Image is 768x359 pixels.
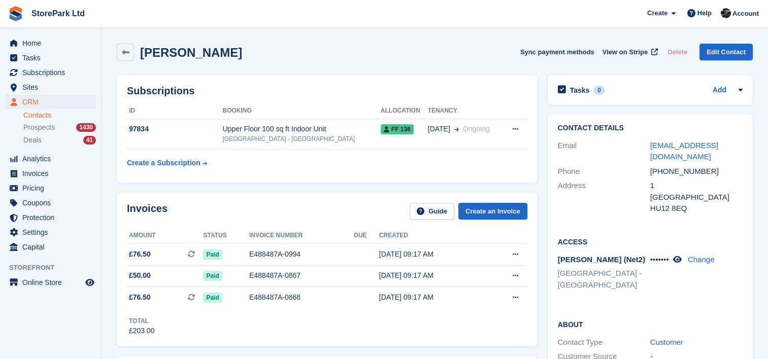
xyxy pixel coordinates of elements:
[22,196,83,210] span: Coupons
[5,80,96,94] a: menu
[603,47,648,57] span: View on Stripe
[22,225,83,239] span: Settings
[22,36,83,50] span: Home
[381,103,428,119] th: Allocation
[428,103,502,119] th: Tenancy
[379,228,486,244] th: Created
[379,249,486,260] div: [DATE] 09:17 AM
[129,249,151,260] span: £76.50
[249,270,354,281] div: E488487A-0867
[83,136,96,145] div: 41
[5,65,96,80] a: menu
[558,319,743,329] h2: About
[410,203,454,220] a: Guide
[23,135,96,146] a: Deals 41
[22,51,83,65] span: Tasks
[354,228,379,244] th: Due
[203,249,222,260] span: Paid
[5,152,96,166] a: menu
[650,255,669,264] span: •••••••
[650,180,743,192] div: 1
[5,240,96,254] a: menu
[593,86,605,95] div: 0
[127,228,203,244] th: Amount
[650,141,718,161] a: [EMAIL_ADDRESS][DOMAIN_NAME]
[222,124,380,134] div: Upper Floor 100 sq ft Indoor Unit
[9,263,101,273] span: Storefront
[558,140,650,163] div: Email
[23,135,42,145] span: Deals
[22,210,83,225] span: Protection
[249,292,354,303] div: E488487A-0868
[5,36,96,50] a: menu
[127,158,201,168] div: Create a Subscription
[127,154,207,172] a: Create a Subscription
[663,44,691,60] button: Delete
[558,124,743,132] h2: Contact Details
[558,236,743,246] h2: Access
[381,124,414,134] span: FF 136
[129,316,155,326] div: Total
[127,203,168,220] h2: Invoices
[5,51,96,65] a: menu
[129,270,151,281] span: £50.00
[650,203,743,214] div: HU12 8EQ
[5,210,96,225] a: menu
[27,5,89,22] a: StorePark Ltd
[379,270,486,281] div: [DATE] 09:17 AM
[127,124,222,134] div: 97834
[721,8,731,18] img: Ryan Mulcahy
[22,275,83,290] span: Online Store
[650,338,683,346] a: Customer
[222,134,380,143] div: [GEOGRAPHIC_DATA] - [GEOGRAPHIC_DATA]
[249,228,354,244] th: Invoice number
[22,240,83,254] span: Capital
[76,123,96,132] div: 1430
[23,111,96,120] a: Contacts
[520,44,594,60] button: Sync payment methods
[732,9,759,19] span: Account
[23,123,55,132] span: Prospects
[22,166,83,181] span: Invoices
[22,152,83,166] span: Analytics
[5,95,96,109] a: menu
[650,192,743,203] div: [GEOGRAPHIC_DATA]
[129,326,155,336] div: £203.00
[650,166,743,177] div: [PHONE_NUMBER]
[5,166,96,181] a: menu
[558,255,646,264] span: [PERSON_NAME] (Net2)
[23,122,96,133] a: Prospects 1430
[140,46,242,59] h2: [PERSON_NAME]
[84,276,96,289] a: Preview store
[203,228,249,244] th: Status
[222,103,380,119] th: Booking
[558,180,650,214] div: Address
[127,85,527,97] h2: Subscriptions
[22,65,83,80] span: Subscriptions
[647,8,667,18] span: Create
[558,166,650,177] div: Phone
[5,225,96,239] a: menu
[458,203,527,220] a: Create an Invoice
[249,249,354,260] div: E488487A-0994
[699,44,753,60] a: Edit Contact
[558,337,650,348] div: Contact Type
[697,8,712,18] span: Help
[203,293,222,303] span: Paid
[5,181,96,195] a: menu
[558,268,650,291] li: [GEOGRAPHIC_DATA] - [GEOGRAPHIC_DATA]
[22,95,83,109] span: CRM
[203,271,222,281] span: Paid
[428,124,450,134] span: [DATE]
[129,292,151,303] span: £76.50
[22,181,83,195] span: Pricing
[688,255,715,264] a: Change
[8,6,23,21] img: stora-icon-8386f47178a22dfd0bd8f6a31ec36ba5ce8667c1dd55bd0f319d3a0aa187defe.svg
[5,196,96,210] a: menu
[127,103,222,119] th: ID
[463,125,490,133] span: Ongoing
[5,275,96,290] a: menu
[570,86,590,95] h2: Tasks
[379,292,486,303] div: [DATE] 09:17 AM
[598,44,660,60] a: View on Stripe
